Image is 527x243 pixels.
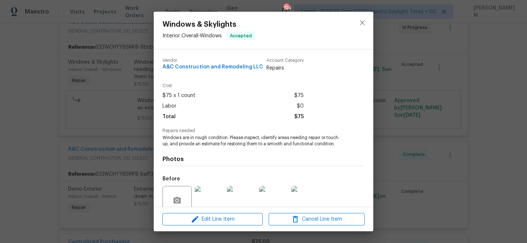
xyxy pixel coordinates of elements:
[162,128,365,133] span: Repairs needed
[162,64,263,70] span: A&C Construction and Remodeling LLC
[354,14,371,31] button: close
[162,156,365,163] h4: Photos
[294,90,304,101] span: $75
[266,64,304,72] span: Repairs
[227,32,255,40] span: Accepted
[162,176,180,182] h5: Before
[266,58,304,63] span: Account Category
[271,215,362,224] span: Cancel Line Item
[162,58,263,63] span: Vendor
[162,20,255,29] span: Windows & Skylights
[297,101,304,112] span: $0
[162,213,263,226] button: Edit Line Item
[165,215,261,224] span: Edit Line Item
[162,135,344,147] span: Windows are in rough condition. Please inspect, identify areas needing repair or touch-up, and pr...
[162,90,195,101] span: $75 x 1 count
[284,4,289,12] div: 724
[162,83,304,88] span: Cost
[162,101,176,112] span: Labor
[269,213,365,226] button: Cancel Line Item
[162,33,222,38] span: Interior Overall - Windows
[162,112,176,122] span: Total
[294,112,304,122] span: $75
